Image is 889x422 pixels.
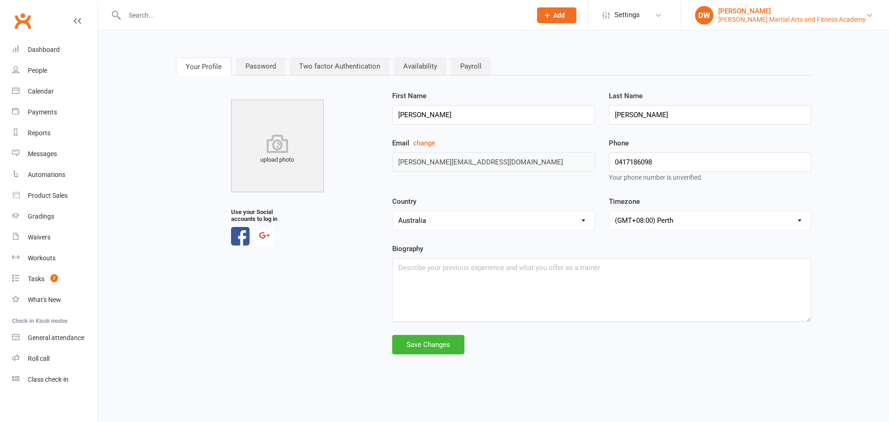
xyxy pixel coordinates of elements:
[28,150,57,157] div: Messages
[236,57,285,75] a: Password
[12,60,98,81] a: People
[28,334,84,341] div: General attendance
[394,57,446,75] a: Availability
[28,108,57,116] div: Payments
[392,90,426,101] label: First Name
[12,102,98,123] a: Payments
[28,233,50,241] div: Waivers
[12,39,98,60] a: Dashboard
[12,144,98,164] a: Messages
[392,138,595,149] label: Email
[12,269,98,290] a: Tasks 7
[11,9,34,32] a: Clubworx
[50,274,58,282] span: 7
[28,376,69,383] div: Class check-in
[614,5,640,25] span: Settings
[28,296,61,303] div: What's New
[451,57,491,75] a: Payroll
[609,138,811,149] label: Phone
[537,7,576,23] button: Add
[12,227,98,248] a: Waivers
[718,15,866,24] div: [PERSON_NAME] Martial Arts and Fitness Academy
[609,105,811,125] input: Last Name
[392,105,595,125] input: First Name
[28,192,68,199] div: Product Sales
[28,67,47,74] div: People
[12,369,98,390] a: Class kiosk mode
[122,9,525,22] input: Search...
[176,57,232,75] a: Your Profile
[12,290,98,310] a: What's New
[392,243,423,254] label: Biography
[28,46,60,53] div: Dashboard
[28,355,50,362] div: Roll call
[12,164,98,185] a: Automations
[290,57,389,75] a: Two factor Authentication
[231,208,282,222] strong: Use your Social accounts to log in
[28,129,50,137] div: Reports
[553,12,565,19] span: Add
[12,185,98,206] a: Product Sales
[718,7,866,15] div: [PERSON_NAME]
[28,88,54,95] div: Calendar
[12,348,98,369] a: Roll call
[259,232,269,239] img: source_google-3f8834fd4d8f2e2c8e010cc110e0734a99680496d2aa6f3f9e0e39c75036197d.svg
[12,248,98,269] a: Workouts
[28,171,65,178] div: Automations
[413,138,435,149] button: Email
[392,335,464,354] div: Save Changes
[609,90,643,101] label: Last Name
[609,174,703,181] span: Your phone number is unverified.
[12,328,98,348] a: General attendance kiosk mode
[695,6,714,25] div: DW
[28,254,56,262] div: Workouts
[28,213,54,220] div: Gradings
[609,196,640,207] label: Timezone
[12,81,98,102] a: Calendar
[28,275,44,283] div: Tasks
[12,206,98,227] a: Gradings
[12,123,98,144] a: Reports
[392,196,416,207] label: Country
[231,134,324,165] div: upload photo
